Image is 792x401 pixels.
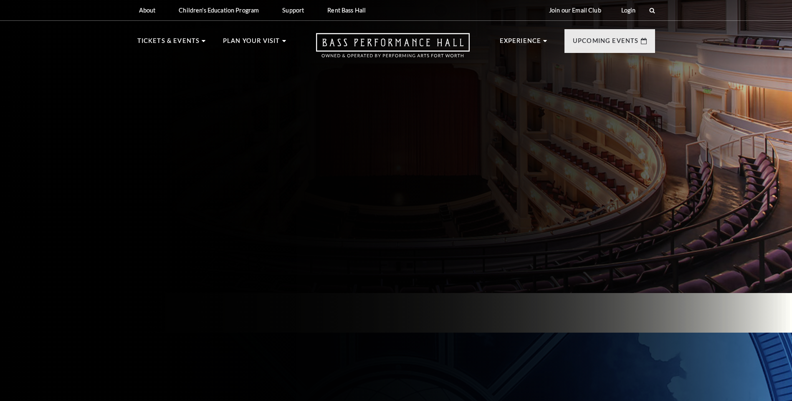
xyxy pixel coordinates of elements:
[500,36,541,51] p: Experience
[179,7,259,14] p: Children's Education Program
[327,7,366,14] p: Rent Bass Hall
[223,36,280,51] p: Plan Your Visit
[282,7,304,14] p: Support
[573,36,639,51] p: Upcoming Events
[139,7,156,14] p: About
[137,36,200,51] p: Tickets & Events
